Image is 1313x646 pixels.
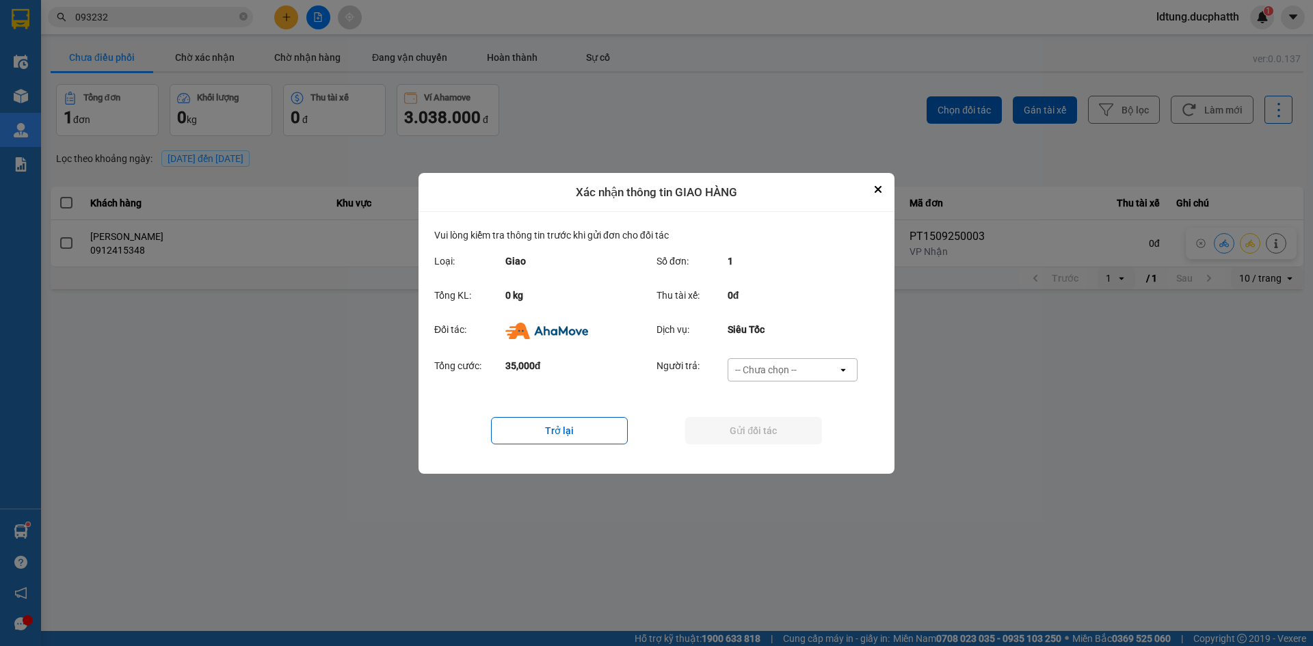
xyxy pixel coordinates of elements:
div: 0 kg [505,288,644,303]
div: Giao [505,254,644,269]
div: Số đơn: [656,254,728,269]
div: Thu tài xế: [656,288,728,303]
button: Trở lại [491,417,628,444]
img: Ahamove [505,323,588,339]
div: 1 [728,254,866,269]
button: Gửi đối tác [685,417,822,444]
div: -- Chưa chọn -- [735,363,797,377]
div: Tổng cước: [434,358,505,381]
svg: open [838,364,849,375]
div: Vui lòng kiểm tra thông tin trước khi gửi đơn cho đối tác [434,228,879,248]
div: 35,000đ [505,358,644,381]
div: 0đ [728,288,866,303]
div: Siêu Tốc [728,322,866,338]
div: dialog [419,173,894,474]
div: Đối tác: [434,322,505,338]
button: Close [870,181,886,198]
div: Dịch vụ: [656,322,728,338]
div: Xác nhận thông tin GIAO HÀNG [419,173,894,213]
div: Tổng KL: [434,288,505,303]
div: Loại: [434,254,505,269]
div: Người trả: [656,358,728,381]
